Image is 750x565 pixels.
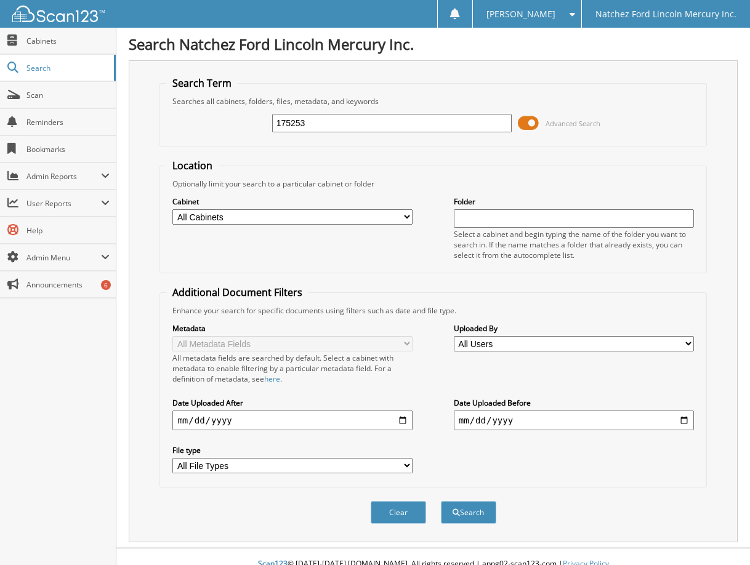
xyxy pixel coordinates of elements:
[454,323,694,334] label: Uploaded By
[129,34,738,54] h1: Search Natchez Ford Lincoln Mercury Inc.
[166,286,308,299] legend: Additional Document Filters
[454,229,694,260] div: Select a cabinet and begin typing the name of the folder you want to search in. If the name match...
[454,398,694,408] label: Date Uploaded Before
[172,411,413,430] input: start
[454,196,694,207] label: Folder
[26,225,110,236] span: Help
[595,10,736,18] span: Natchez Ford Lincoln Mercury Inc.
[26,90,110,100] span: Scan
[166,305,700,316] div: Enhance your search for specific documents using filters such as date and file type.
[12,6,105,22] img: scan123-logo-white.svg
[26,171,101,182] span: Admin Reports
[26,36,110,46] span: Cabinets
[172,323,413,334] label: Metadata
[546,119,600,128] span: Advanced Search
[26,252,101,263] span: Admin Menu
[26,144,110,154] span: Bookmarks
[166,96,700,106] div: Searches all cabinets, folders, files, metadata, and keywords
[371,501,426,524] button: Clear
[441,501,496,524] button: Search
[26,63,108,73] span: Search
[486,10,555,18] span: [PERSON_NAME]
[264,374,280,384] a: here
[172,445,413,455] label: File type
[166,159,219,172] legend: Location
[26,279,110,290] span: Announcements
[172,196,413,207] label: Cabinet
[26,117,110,127] span: Reminders
[101,280,111,290] div: 6
[26,198,101,209] span: User Reports
[172,353,413,384] div: All metadata fields are searched by default. Select a cabinet with metadata to enable filtering b...
[172,398,413,408] label: Date Uploaded After
[454,411,694,430] input: end
[166,76,238,90] legend: Search Term
[166,178,700,189] div: Optionally limit your search to a particular cabinet or folder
